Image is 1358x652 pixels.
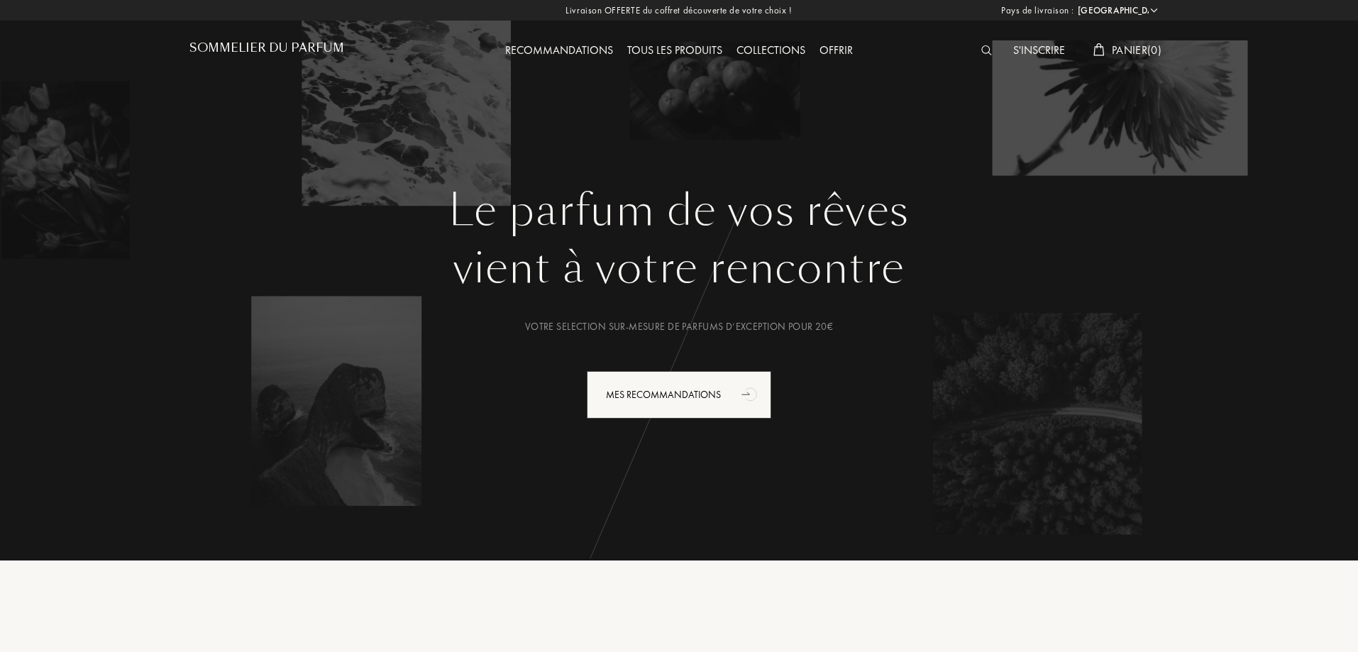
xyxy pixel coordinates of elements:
[1006,43,1072,57] a: S'inscrire
[200,185,1158,236] h1: Le parfum de vos rêves
[620,43,729,57] a: Tous les produits
[1006,42,1072,60] div: S'inscrire
[200,319,1158,334] div: Votre selection sur-mesure de parfums d’exception pour 20€
[729,42,812,60] div: Collections
[498,43,620,57] a: Recommandations
[189,41,344,55] h1: Sommelier du Parfum
[200,236,1158,300] div: vient à votre rencontre
[498,42,620,60] div: Recommandations
[189,41,344,60] a: Sommelier du Parfum
[812,42,860,60] div: Offrir
[620,42,729,60] div: Tous les produits
[736,380,765,408] div: animation
[587,371,771,419] div: Mes Recommandations
[1093,43,1105,56] img: cart_white.svg
[812,43,860,57] a: Offrir
[1001,4,1074,18] span: Pays de livraison :
[729,43,812,57] a: Collections
[981,45,992,55] img: search_icn_white.svg
[1112,43,1161,57] span: Panier ( 0 )
[576,371,782,419] a: Mes Recommandationsanimation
